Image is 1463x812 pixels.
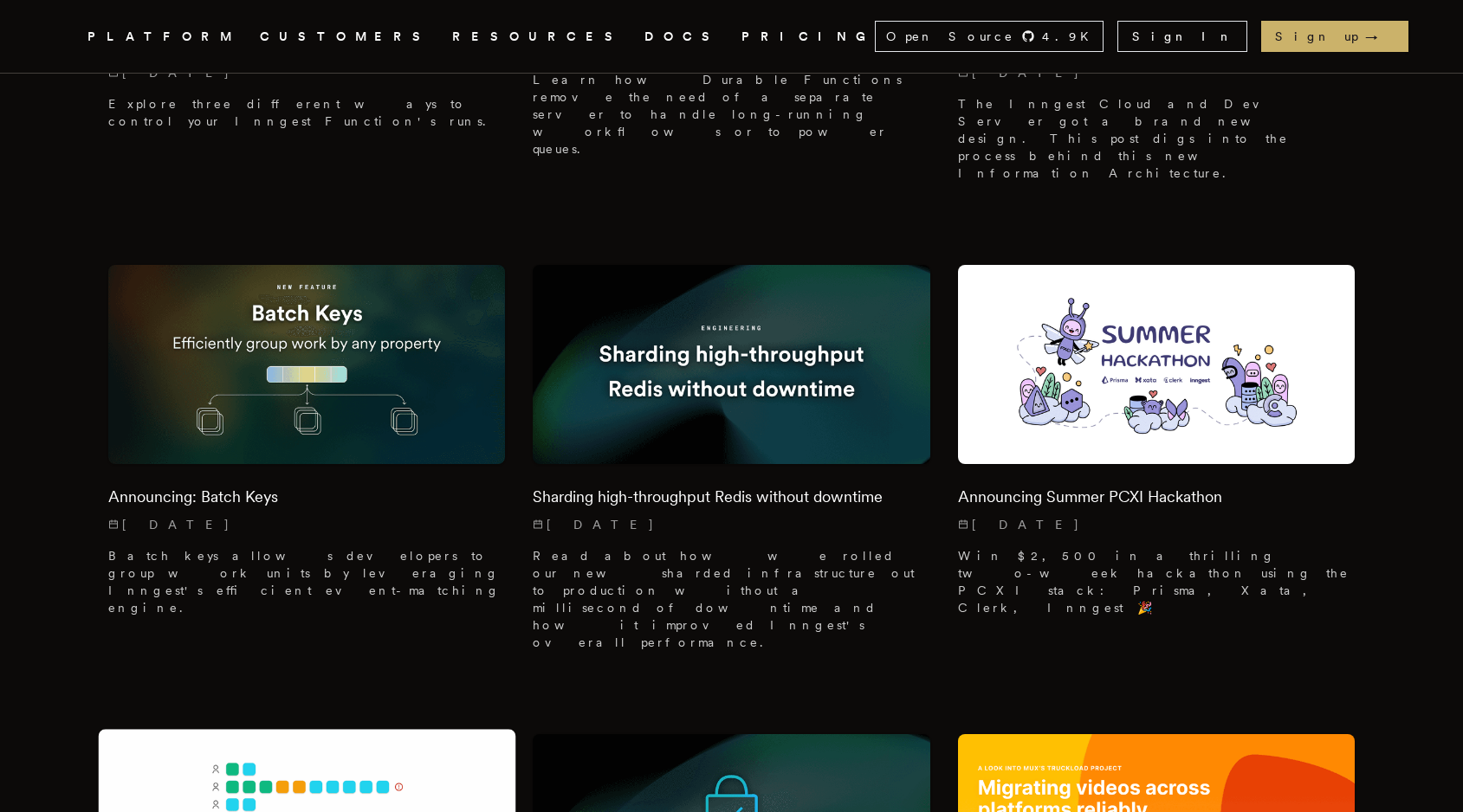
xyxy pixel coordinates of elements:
[87,26,239,48] button: PLATFORM
[108,95,506,130] p: Explore three different ways to control your Inngest Function's runs.
[533,265,930,664] a: Featured image for Sharding high-throughput Redis without downtime blog postSharding high-through...
[958,95,1356,182] p: The Inngest Cloud and Dev Server got a brand new design. This post digs into the process behind t...
[260,26,431,48] a: CUSTOMERS
[958,516,1356,533] p: [DATE]
[958,547,1356,616] p: Win $2,500 in a thrilling two-week hackathon using the PCXI stack: Prisma, Xata, Clerk, Inngest 🎉
[1365,28,1395,45] span: →
[1117,21,1247,52] a: Sign In
[108,265,506,629] a: Featured image for Announcing: Batch Keys blog postAnnouncing: Batch Keys[DATE] Batch keys allows...
[533,265,930,463] img: Featured image for Sharding high-throughput Redis without downtime blog post
[533,71,930,158] p: Learn how Durable Functions remove the need of a separate server to handle long-running workflows...
[958,265,1356,629] a: Featured image for Announcing Summer PCXI Hackathon blog postAnnouncing Summer PCXI Hackathon[DAT...
[533,547,930,651] p: Read about how we rolled our new sharded infrastructure out to production without a millisecond o...
[958,485,1356,509] h2: Announcing Summer PCXI Hackathon
[108,516,506,533] p: [DATE]
[644,26,721,48] a: DOCS
[533,516,930,533] p: [DATE]
[741,26,875,48] a: PRICING
[1042,28,1099,45] span: 4.9 K
[452,26,624,48] button: RESOURCES
[886,28,1014,45] span: Open Source
[533,485,930,509] h2: Sharding high-throughput Redis without downtime
[108,265,506,463] img: Featured image for Announcing: Batch Keys blog post
[1261,21,1408,52] a: Sign up
[108,485,506,509] h2: Announcing: Batch Keys
[958,265,1356,463] img: Featured image for Announcing Summer PCXI Hackathon blog post
[108,547,506,616] p: Batch keys allows developers to group work units by leveraging Inngest's efficient event-matching...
